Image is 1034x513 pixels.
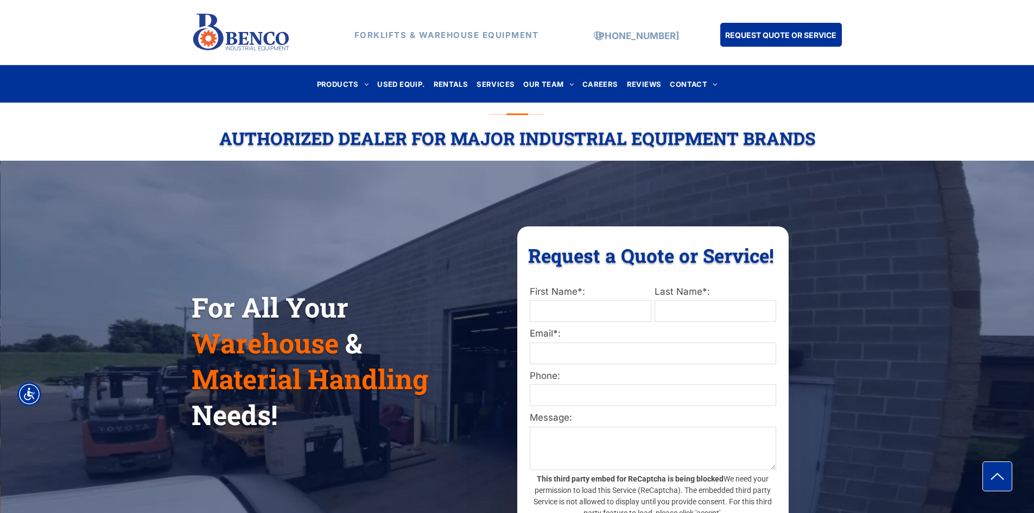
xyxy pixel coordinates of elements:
a: USED EQUIP. [373,77,429,91]
label: Message: [530,411,776,425]
span: & [345,325,362,361]
a: RENTALS [429,77,473,91]
a: CONTACT [665,77,721,91]
span: REQUEST QUOTE OR SERVICE [725,25,836,45]
span: Material Handling [192,361,428,397]
a: CAREERS [578,77,623,91]
label: Email*: [530,327,776,341]
a: SERVICES [472,77,519,91]
label: Phone: [530,369,776,383]
strong: This third party embed for ReCaptcha is being blocked [537,474,724,483]
a: OUR TEAM [519,77,578,91]
span: Needs! [192,397,277,433]
span: For All Your [192,289,348,325]
a: [PHONE_NUMBER] [595,30,679,41]
a: REQUEST QUOTE OR SERVICE [720,23,842,47]
label: First Name*: [530,285,651,299]
div: Accessibility Menu [17,382,41,406]
strong: FORKLIFTS & WAREHOUSE EQUIPMENT [354,30,539,40]
a: REVIEWS [623,77,666,91]
span: Authorized Dealer For Major Industrial Equipment Brands [219,126,815,150]
a: PRODUCTS [313,77,373,91]
label: Last Name*: [655,285,776,299]
span: Request a Quote or Service! [528,243,774,268]
span: Warehouse [192,325,339,361]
